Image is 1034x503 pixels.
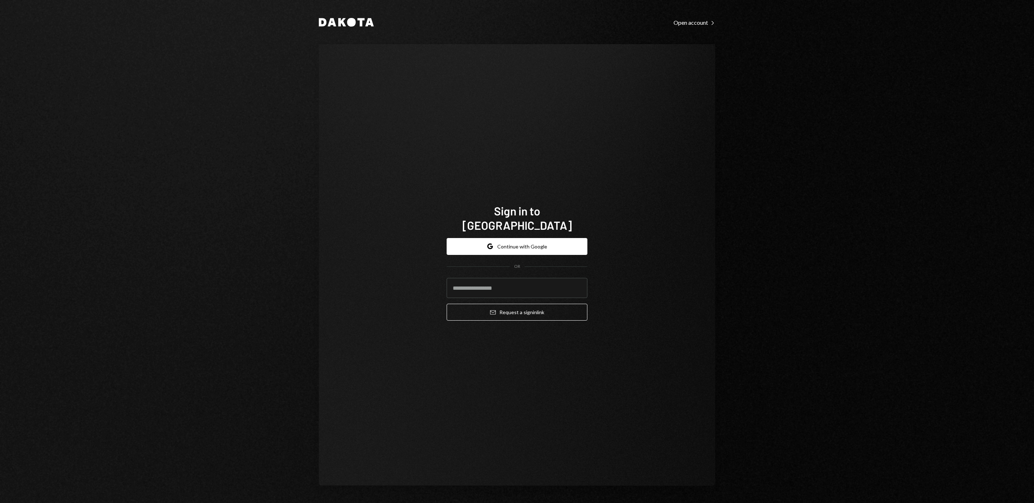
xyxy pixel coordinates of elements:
div: OR [514,264,520,270]
h1: Sign in to [GEOGRAPHIC_DATA] [447,204,587,232]
a: Open account [674,18,715,26]
div: Open account [674,19,715,26]
button: Request a signinlink [447,304,587,321]
button: Continue with Google [447,238,587,255]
